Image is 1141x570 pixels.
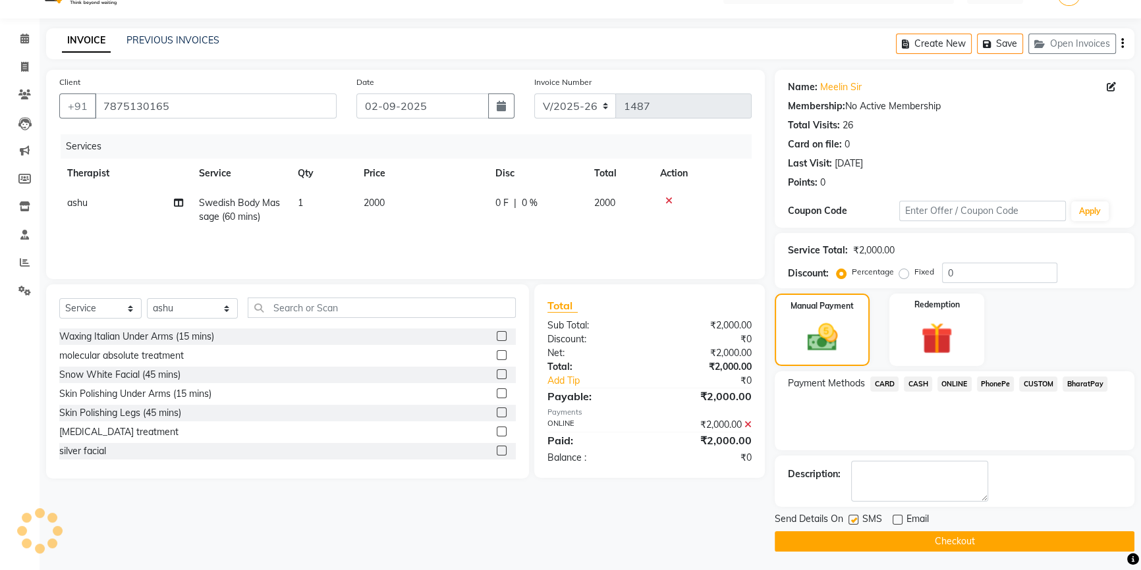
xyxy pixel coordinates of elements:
[788,176,818,190] div: Points:
[356,159,487,188] th: Price
[538,360,650,374] div: Total:
[59,444,106,458] div: silver facial
[788,467,841,481] div: Description:
[547,407,752,418] div: Payments
[896,34,972,54] button: Create New
[538,418,650,432] div: ONLINE
[538,451,650,465] div: Balance :
[788,204,899,218] div: Coupon Code
[775,512,843,529] span: Send Details On
[538,346,650,360] div: Net:
[652,159,752,188] th: Action
[650,418,762,432] div: ₹2,000.00
[904,376,932,392] span: CASH
[59,76,80,88] label: Client
[126,34,219,46] a: PREVIOUS INVOICES
[59,387,211,401] div: Skin Polishing Under Arms (15 mins)
[820,80,862,94] a: Meelin Sir
[791,300,854,312] label: Manual Payment
[1063,376,1107,392] span: BharatPay
[835,157,863,170] div: [DATE]
[788,118,840,132] div: Total Visits:
[290,159,356,188] th: Qty
[906,512,929,529] span: Email
[977,34,1023,54] button: Save
[534,76,592,88] label: Invoice Number
[650,388,762,404] div: ₹2,000.00
[788,376,865,390] span: Payment Methods
[650,346,762,360] div: ₹2,000.00
[538,432,650,448] div: Paid:
[191,159,290,188] th: Service
[538,319,650,332] div: Sub Total:
[788,244,848,257] div: Service Total:
[59,349,184,363] div: molecular absolute treatment
[862,512,882,529] span: SMS
[364,197,385,209] span: 2000
[870,376,899,392] span: CARD
[547,299,578,313] span: Total
[788,138,842,151] div: Card on file:
[843,118,853,132] div: 26
[59,159,191,188] th: Therapist
[899,201,1066,221] input: Enter Offer / Coupon Code
[1028,34,1116,54] button: Open Invoices
[487,159,586,188] th: Disc
[59,330,214,344] div: Waxing Italian Under Arms (15 mins)
[538,374,669,388] a: Add Tip
[668,374,762,388] div: ₹0
[248,298,516,318] input: Search or Scan
[650,319,762,332] div: ₹2,000.00
[522,196,538,210] span: 0 %
[59,368,181,382] div: Snow White Facial (45 mins)
[788,99,1121,113] div: No Active Membership
[298,197,303,209] span: 1
[788,267,829,280] div: Discount:
[650,451,762,465] div: ₹0
[775,531,1134,552] button: Checkout
[1019,376,1057,392] span: CUSTOM
[538,388,650,404] div: Payable:
[586,159,652,188] th: Total
[61,134,762,159] div: Services
[845,138,850,151] div: 0
[495,196,509,210] span: 0 F
[788,157,832,170] div: Last Visit:
[788,99,845,113] div: Membership:
[67,197,88,209] span: ashu
[199,197,280,222] span: Swedish Body Massage (60 mins)
[911,319,962,358] img: _gift.svg
[1071,201,1109,221] button: Apply
[820,176,825,190] div: 0
[59,425,179,439] div: [MEDICAL_DATA] treatment
[538,332,650,346] div: Discount:
[650,360,762,374] div: ₹2,000.00
[853,244,895,257] div: ₹2,000.00
[62,29,111,53] a: INVOICE
[977,376,1015,392] span: PhonePe
[514,196,516,210] span: |
[788,80,818,94] div: Name:
[852,266,894,278] label: Percentage
[95,93,337,118] input: Search by Name/Mobile/Email/Code
[650,432,762,448] div: ₹2,000.00
[650,332,762,346] div: ₹0
[798,320,847,355] img: _cash.svg
[59,93,96,118] button: +91
[356,76,374,88] label: Date
[59,406,181,420] div: Skin Polishing Legs (45 mins)
[594,197,615,209] span: 2000
[914,299,960,311] label: Redemption
[937,376,972,392] span: ONLINE
[914,266,934,278] label: Fixed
